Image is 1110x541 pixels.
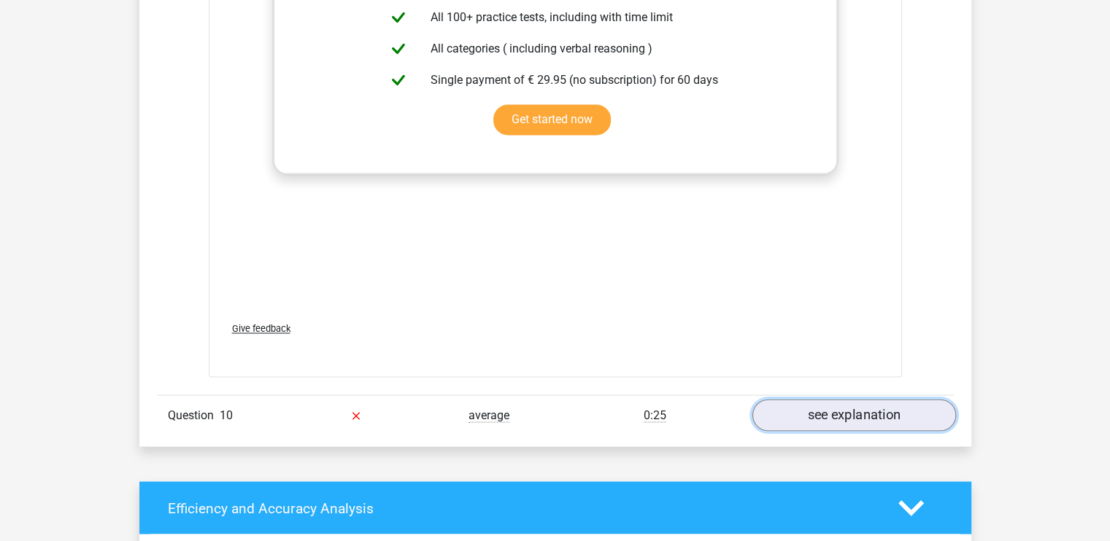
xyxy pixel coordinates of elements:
span: average [469,408,509,422]
a: Get started now [493,104,611,135]
span: Give feedback [232,323,290,334]
span: Question [168,406,220,424]
span: 10 [220,408,233,421]
span: 0:25 [644,408,666,422]
h4: Efficiency and Accuracy Analysis [168,499,876,516]
a: see explanation [752,400,955,432]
